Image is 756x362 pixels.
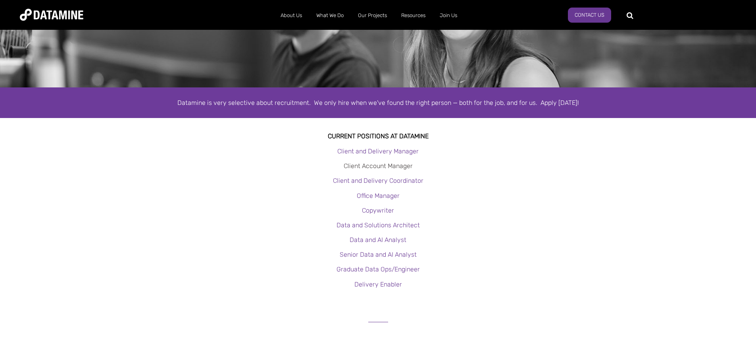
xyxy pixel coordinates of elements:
a: Contact Us [568,8,611,23]
a: Client and Delivery Manager [337,147,419,155]
a: Graduate Data Ops/Engineer [337,265,420,273]
a: Our Projects [351,5,394,26]
div: Datamine is very selective about recruitment. We only hire when we've found the right person — bo... [152,97,604,108]
a: Delivery Enabler [354,281,402,288]
strong: Current Positions at datamine [328,132,429,140]
a: Data and Solutions Architect [337,221,420,229]
a: Client and Delivery Coordinator [333,177,423,184]
a: What We Do [309,5,351,26]
a: Senior Data and AI Analyst [340,251,417,258]
a: Join Us [433,5,464,26]
a: About Us [273,5,309,26]
a: Copywriter [362,207,394,214]
img: Datamine [20,9,83,21]
a: Resources [394,5,433,26]
a: Client Account Manager [344,162,413,170]
a: Data and AI Analyst [350,236,406,244]
a: Office Manager [357,192,400,199]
